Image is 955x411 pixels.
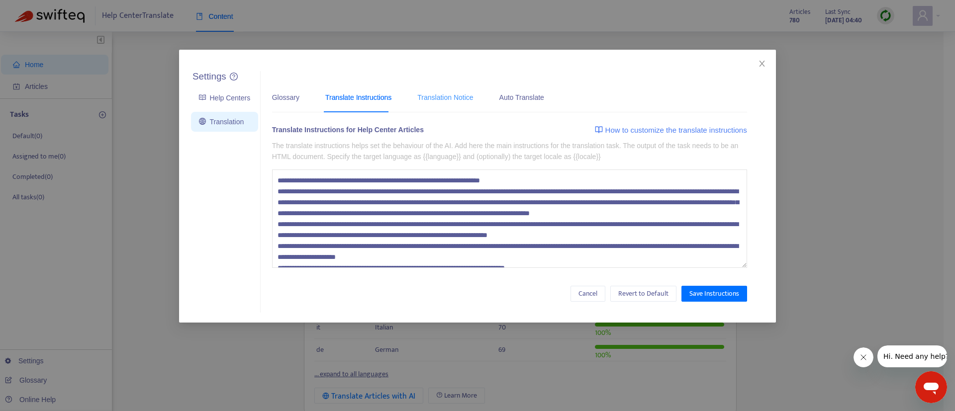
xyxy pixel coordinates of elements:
span: Cancel [578,288,597,299]
iframe: Nachricht schließen [854,347,873,367]
span: How to customize the translate instructions [605,124,747,136]
div: Translate Instructions [325,92,391,103]
a: Help Centers [199,94,250,102]
a: How to customize the translate instructions [595,124,747,136]
div: Auto Translate [499,92,544,103]
p: The translate instructions helps set the behaviour of the AI. Add here the main instructions for ... [272,140,747,162]
img: image-link [595,126,603,134]
span: Hi. Need any help? [6,7,72,15]
h5: Settings [192,71,226,82]
span: Revert to Default [618,288,668,299]
iframe: Schaltfläche zum Öffnen des Messaging-Fensters [915,371,947,403]
button: Revert to Default [610,286,676,302]
div: Glossary [272,92,299,103]
span: Save Instructions [689,288,739,299]
a: question-circle [230,73,238,81]
span: close [758,60,766,68]
iframe: Nachricht vom Unternehmen [877,345,947,367]
div: Translation Notice [417,92,473,103]
button: Cancel [571,286,605,302]
a: Translation [199,118,244,126]
button: Save Instructions [681,286,747,302]
div: Translate Instructions for Help Center Articles [272,124,424,139]
button: Close [757,58,767,69]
